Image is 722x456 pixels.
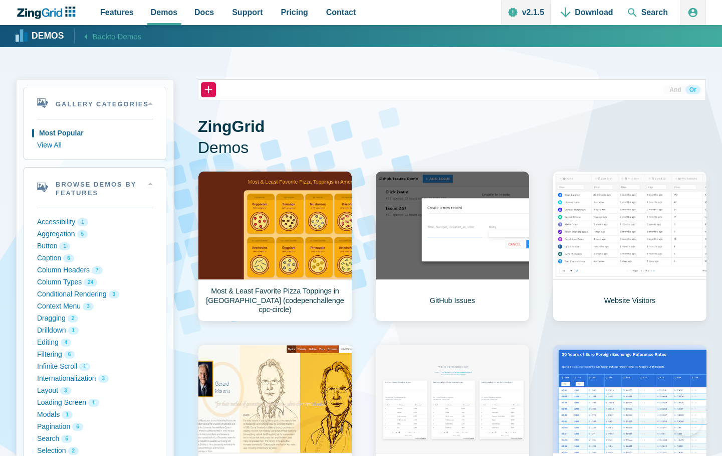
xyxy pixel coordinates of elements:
a: GitHub Issues [375,171,530,322]
button: Drilldown 1 [37,325,153,337]
a: Backto Demos [74,29,142,43]
button: Column Types 24 [37,276,153,288]
a: Demos [17,29,64,44]
button: View All [37,139,153,151]
button: Aggregation 5 [37,228,153,240]
button: Accessibility 1 [37,216,153,228]
button: Dragging 2 [37,313,153,325]
span: Demos [151,6,177,19]
span: Contact [326,6,356,19]
button: Column Headers 7 [37,264,153,276]
button: Caption 6 [37,252,153,264]
button: Layout 3 [37,385,153,397]
button: Infinite Scroll 1 [37,361,153,373]
span: Back [93,30,142,43]
button: + [201,82,216,97]
button: Pagination 6 [37,421,153,433]
button: Button 1 [37,240,153,252]
button: Internationalization 3 [37,373,153,385]
button: Context Menu 3 [37,300,153,313]
span: Features [100,6,134,19]
button: Modals 1 [37,409,153,421]
iframe: Help Scout Beacon - Open [672,406,702,436]
button: And [665,85,685,94]
summary: Gallery Categories [24,87,166,119]
button: Most Popular [37,127,153,139]
button: Loading Screen 1 [37,397,153,409]
span: Docs [194,6,214,19]
button: Editing 4 [37,337,153,349]
button: Or [685,85,700,94]
button: Search 5 [37,433,153,445]
span: Pricing [281,6,308,19]
span: Support [232,6,263,19]
button: Filtering 6 [37,349,153,361]
button: Conditional Rendering 3 [37,288,153,300]
summary: Browse Demos By Features [24,168,166,208]
strong: Demos [32,32,64,41]
a: ZingChart Logo. Click to return to the homepage [16,7,81,19]
span: to Demos [109,32,141,41]
a: Website Visitors [553,171,707,322]
strong: ZingGrid [198,117,265,135]
span: Demos [198,137,706,159]
a: Most & Least Favorite Pizza Toppings in [GEOGRAPHIC_DATA] (codepenchallenge cpc-circle) [198,171,352,322]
